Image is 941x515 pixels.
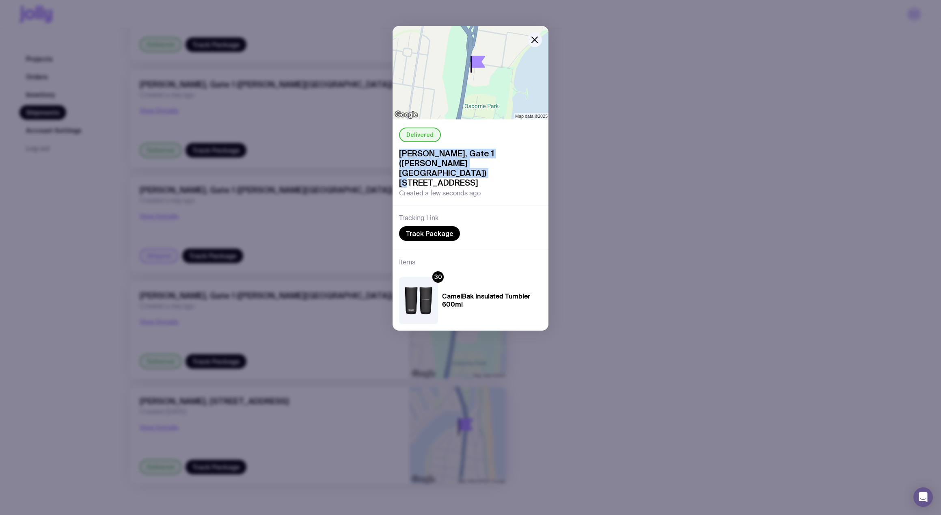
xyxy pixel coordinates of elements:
img: staticmap [393,26,548,119]
span: [PERSON_NAME], Gate 1 ([PERSON_NAME][GEOGRAPHIC_DATA]) [STREET_ADDRESS] [399,149,542,188]
h3: Tracking Link [399,214,438,222]
a: Track Package [399,226,460,241]
h3: Items [399,257,415,267]
span: Created a few seconds ago [399,189,481,197]
div: Delivered [399,128,441,142]
h4: CamelBak Insulated Tumbler 600ml [442,292,542,309]
div: 30 [432,271,444,283]
div: Open Intercom Messenger [913,487,933,507]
